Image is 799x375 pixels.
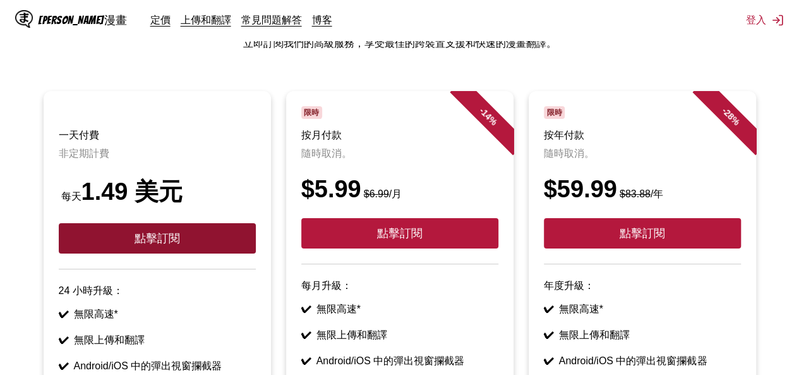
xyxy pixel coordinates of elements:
font: [PERSON_NAME]漫畫 [38,14,128,26]
font: Android/iOS 中的彈出視窗攔截器 [316,355,465,366]
button: 點擊訂閱 [301,218,498,249]
font: 隨時取消。 [544,148,594,159]
a: 博客 [312,13,332,26]
font: $59.99 [544,176,617,202]
font: 限時 [304,108,319,117]
font: % [486,114,499,127]
button: 點擊訂閱 [59,223,256,254]
img: IsManga 標誌 [15,10,33,28]
a: IsManga 標誌[PERSON_NAME]漫畫 [15,10,150,30]
font: 無限高速* [74,309,118,319]
font: ✔ [301,355,311,366]
font: ✔ [301,304,311,314]
button: 登入 [746,13,784,27]
font: 1.49 美元 [81,178,183,205]
font: $83.88 [620,188,651,199]
font: 點擊訂閱 [135,232,180,245]
font: 限時 [546,108,562,117]
a: 常見問題解答 [241,13,302,26]
font: /月 [389,188,402,199]
font: ✔ [59,360,69,371]
font: - [719,106,729,115]
font: 無限上傳和翻譯 [74,335,145,345]
font: 無限高速* [559,304,603,314]
font: 點擊訂閱 [377,227,423,240]
font: 按月付款 [301,130,342,140]
font: ✔ [544,355,554,366]
font: 無限上傳和翻譯 [316,329,387,340]
button: 點擊訂閱 [544,218,741,249]
font: $5.99 [301,176,361,202]
font: 點擊訂閱 [620,227,665,240]
font: 按年付款 [544,130,584,140]
font: $6.99 [364,188,389,199]
font: 登入 [746,13,766,26]
font: 24 小時升級： [59,285,123,296]
a: 定價 [150,13,171,26]
font: 一天付費 [59,130,99,140]
font: - [477,106,486,115]
font: ✔ [301,329,311,340]
font: 每月升級： [301,280,352,291]
font: 每天 [61,191,81,202]
img: 登出 [771,14,784,27]
a: 上傳和翻譯 [181,13,231,26]
font: /年 [651,188,663,199]
font: ✔ [59,335,69,345]
font: 無限上傳和翻譯 [559,329,630,340]
font: ✔ [59,309,69,319]
font: 隨時取消。 [301,148,352,159]
font: Android/iOS 中的彈出視窗攔截器 [74,360,222,371]
font: Android/iOS 中的彈出視窗攔截器 [559,355,707,366]
font: 非定期計費 [59,148,109,159]
font: 年度升級： [544,280,594,291]
font: 無限高速* [316,304,361,314]
font: 28 [722,108,736,121]
font: ✔ [544,304,554,314]
font: % [729,114,742,127]
font: ✔ [544,329,554,340]
font: 14 [479,108,493,121]
font: 立即訂閱我們的高級服務，享受最佳的跨裝置支援和快速的漫畫翻譯。 [243,38,556,49]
